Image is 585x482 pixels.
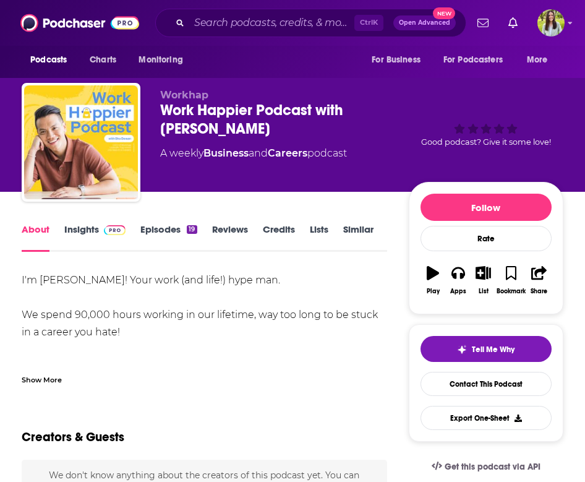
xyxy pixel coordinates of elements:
[479,288,489,295] div: List
[372,51,421,69] span: For Business
[310,223,328,252] a: Lists
[160,146,347,161] div: A weekly podcast
[445,462,540,472] span: Get this podcast via API
[30,51,67,69] span: Podcasts
[393,15,456,30] button: Open AdvancedNew
[537,9,565,37] span: Logged in as meaghanyoungblood
[446,258,471,303] button: Apps
[435,48,521,72] button: open menu
[22,429,124,445] h2: Creators & Guests
[187,225,197,234] div: 19
[421,137,551,147] span: Good podcast? Give it some love!
[130,48,199,72] button: open menu
[22,48,83,72] button: open menu
[527,51,548,69] span: More
[22,223,49,252] a: About
[537,9,565,37] button: Show profile menu
[433,7,455,19] span: New
[421,258,446,303] button: Play
[409,89,563,166] div: Good podcast? Give it some love!
[90,51,116,69] span: Charts
[537,9,565,37] img: User Profile
[457,345,467,355] img: tell me why sparkle
[421,226,552,251] div: Rate
[140,223,197,252] a: Episodes19
[496,258,526,303] button: Bookmark
[343,223,374,252] a: Similar
[268,147,307,159] a: Careers
[203,147,249,159] a: Business
[471,258,496,303] button: List
[443,51,503,69] span: For Podcasters
[422,452,550,482] a: Get this podcast via API
[263,223,295,252] a: Credits
[497,288,526,295] div: Bookmark
[249,147,268,159] span: and
[399,20,450,26] span: Open Advanced
[421,406,552,430] button: Export One-Sheet
[421,336,552,362] button: tell me why sparkleTell Me Why
[139,51,182,69] span: Monitoring
[450,288,466,295] div: Apps
[189,13,354,33] input: Search podcasts, credits, & more...
[363,48,436,72] button: open menu
[354,15,383,31] span: Ctrl K
[212,223,248,252] a: Reviews
[82,48,124,72] a: Charts
[421,372,552,396] a: Contact This Podcast
[427,288,440,295] div: Play
[472,12,493,33] a: Show notifications dropdown
[503,12,523,33] a: Show notifications dropdown
[531,288,547,295] div: Share
[24,85,138,199] img: Work Happier Podcast with Sho Dewan
[20,11,139,35] img: Podchaser - Follow, Share and Rate Podcasts
[64,223,126,252] a: InsightsPodchaser Pro
[160,89,208,101] span: Workhap
[518,48,563,72] button: open menu
[104,225,126,235] img: Podchaser Pro
[421,194,552,221] button: Follow
[526,258,552,303] button: Share
[472,345,515,355] span: Tell Me Why
[155,9,466,37] div: Search podcasts, credits, & more...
